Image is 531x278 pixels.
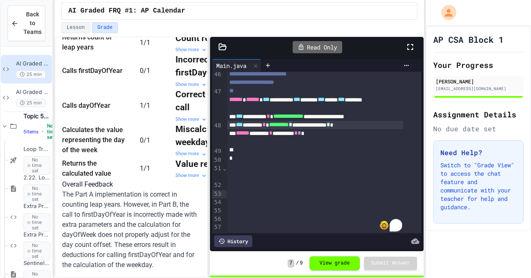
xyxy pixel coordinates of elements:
span: 7 [288,259,294,268]
span: 25 min [16,99,46,107]
strong: Value returned [175,159,234,169]
h2: Assignment Details [433,109,523,120]
span: AI Graded FRQ #1: AP Calendar [68,6,185,16]
span: / 1 [144,136,150,144]
div: 48 [212,122,222,147]
div: Main.java [212,61,251,70]
div: My Account [432,3,458,22]
span: 9 [300,260,303,267]
div: Read Only [293,41,342,53]
span: No time set [47,123,57,140]
span: No time set [24,184,50,204]
div: No due date set [433,124,523,134]
span: No time set [24,213,50,232]
div: 55 [212,207,222,215]
strong: Count returned [175,33,235,43]
strong: Correct dayOfYear call [175,89,250,112]
div: Calculates the value representing the day of the week [62,125,125,155]
div: Show more [175,47,251,54]
div: 54 [212,198,222,207]
div: 50 [212,156,222,164]
p: The Part A implementation is correct in counting leap years. However, in Part B, the call to firs... [62,190,200,270]
div: History [214,235,252,247]
button: Back to Teams [8,5,45,41]
span: 1 [140,101,144,109]
span: 0 [140,67,144,75]
span: Topic 5 Assignments [24,112,50,120]
div: Show more [175,151,251,158]
span: Back to Teams [24,10,42,36]
span: No time set [24,156,50,175]
span: / 1 [144,39,150,47]
div: Calls firstDayOfYear [62,66,125,76]
button: View grade [309,256,360,270]
div: 46 [212,70,222,88]
span: 5 items [24,129,39,135]
strong: Incorrect firstDayOfYear call [175,55,249,78]
button: Lesson [61,22,90,33]
span: Submit Answer [371,260,410,267]
span: AI Graded FRQ #1: AP Calendar [16,60,50,67]
span: Extra Practice 2 - Advanced Loops [24,203,50,210]
div: Show more [175,172,251,179]
span: AI Graded FRQ #2: Frog Simulation [16,88,50,96]
div: 49 [212,147,222,156]
h1: AP CSA Block 1 [433,34,504,45]
div: [EMAIL_ADDRESS][DOMAIN_NAME] [436,86,521,92]
span: 0 [140,136,144,144]
h2: Your Progress [433,59,523,71]
div: Show more [175,116,251,123]
button: Grade [92,22,118,33]
h6: Overall Feedback [62,179,200,190]
span: Loop Tracing Quiz [24,145,50,153]
p: Switch to "Grade View" to access the chat feature and communicate with your teacher for help and ... [440,161,516,211]
span: Sentinel Demo [24,260,50,267]
div: Main.java [212,59,261,72]
span: 2.22. Loops Coding Practice (2.7-2.12) [24,174,50,181]
span: • [42,128,44,135]
span: / 1 [144,67,150,75]
div: Returns count of leap years [62,32,125,52]
div: 47 [212,88,222,122]
div: 56 [212,215,222,223]
span: No time set [24,242,50,261]
button: Submit Answer [364,257,417,270]
strong: Miscalculation of weekday [175,124,246,147]
div: 53 [212,190,222,198]
div: 51 [212,164,222,181]
div: Returns the calculated value [62,158,125,179]
div: Show more [175,81,251,88]
span: 25 min [16,70,46,78]
h3: Need Help? [440,148,516,158]
div: 52 [212,181,222,190]
div: Calls dayOfYear [62,101,125,111]
span: Extra Practice 1 - Loops [24,231,50,238]
span: / [296,260,299,267]
div: [PERSON_NAME] [436,78,521,85]
span: / 1 [144,164,150,172]
span: / 1 [144,101,150,109]
span: Fold line [222,165,227,171]
span: 1 [140,164,144,172]
div: 57 [212,223,222,231]
span: 1 [140,39,144,47]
